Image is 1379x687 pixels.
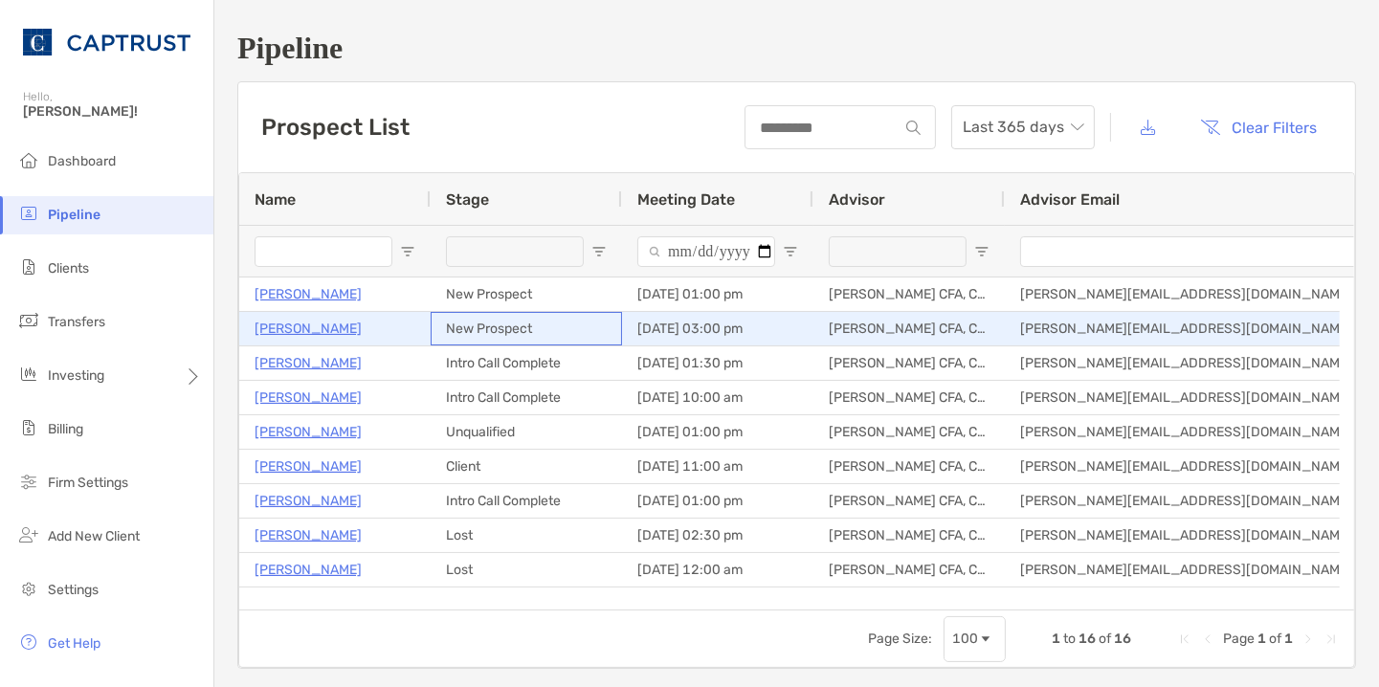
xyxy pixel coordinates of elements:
span: Add New Client [48,528,140,544]
div: [PERSON_NAME] CFA, CAIA, CFP® [813,484,1005,518]
img: billing icon [17,416,40,439]
input: Meeting Date Filter Input [637,236,775,267]
div: Page Size [944,616,1006,662]
div: [DATE] 12:00 am [622,553,813,587]
span: Clients [48,260,89,277]
a: [PERSON_NAME] [255,489,362,513]
input: Name Filter Input [255,236,392,267]
div: [DATE] 02:30 pm [622,519,813,552]
h3: Prospect List [261,114,410,141]
span: 1 [1284,631,1293,647]
div: Next Page [1301,632,1316,647]
button: Clear Filters [1187,106,1332,148]
div: [DATE] 01:00 pm [622,484,813,518]
span: 1 [1257,631,1266,647]
span: [PERSON_NAME]! [23,103,202,120]
div: [PERSON_NAME] CFA, CAIA, CFP® [813,519,1005,552]
a: [PERSON_NAME] [255,420,362,444]
div: New Prospect [431,312,622,345]
div: First Page [1177,632,1192,647]
span: 16 [1114,631,1131,647]
span: Advisor Email [1020,190,1120,209]
div: New Prospect [431,277,622,311]
span: Settings [48,582,99,598]
span: Advisor [829,190,885,209]
button: Open Filter Menu [974,244,990,259]
div: [DATE] 01:00 pm [622,415,813,449]
span: Firm Settings [48,475,128,491]
span: Get Help [48,635,100,652]
span: of [1099,631,1111,647]
a: [PERSON_NAME] [255,454,362,478]
img: firm-settings icon [17,470,40,493]
img: settings icon [17,577,40,600]
span: Billing [48,421,83,437]
span: Transfers [48,314,105,330]
img: add_new_client icon [17,523,40,546]
span: Investing [48,367,104,384]
div: [DATE] 10:00 am [622,381,813,414]
span: Name [255,190,296,209]
div: [PERSON_NAME] CFA, CAIA, CFP® [813,553,1005,587]
img: clients icon [17,255,40,278]
img: get-help icon [17,631,40,654]
img: transfers icon [17,309,40,332]
img: input icon [906,121,921,135]
div: Lost [431,553,622,587]
span: 1 [1052,631,1060,647]
span: Dashboard [48,153,116,169]
span: of [1269,631,1281,647]
div: Unqualified [431,415,622,449]
div: [DATE] 11:00 am [622,450,813,483]
div: [PERSON_NAME] CFA, CAIA, CFP® [813,312,1005,345]
a: [PERSON_NAME] [255,592,362,616]
img: dashboard icon [17,148,40,171]
img: CAPTRUST Logo [23,8,190,77]
button: Open Filter Menu [783,244,798,259]
span: Pipeline [48,207,100,223]
div: [DATE] 03:00 pm [622,312,813,345]
div: [PERSON_NAME] CFA, CAIA, CFP® [813,346,1005,380]
div: Intro Call Complete [431,484,622,518]
a: [PERSON_NAME] [255,386,362,410]
div: Intro Call Complete [431,381,622,414]
h1: Pipeline [237,31,1356,66]
div: [DATE] 02:00 pm [622,587,813,621]
button: Open Filter Menu [400,244,415,259]
div: [PERSON_NAME] CFA, CAIA, CFP® [813,450,1005,483]
div: Client [431,450,622,483]
div: Lost [431,587,622,621]
div: Previous Page [1200,632,1215,647]
span: Meeting Date [637,190,735,209]
div: Page Size: [868,631,932,647]
a: [PERSON_NAME] [255,351,362,375]
span: to [1063,631,1076,647]
div: Intro Call Complete [431,346,622,380]
a: [PERSON_NAME] [255,523,362,547]
img: investing icon [17,363,40,386]
a: [PERSON_NAME] [255,282,362,306]
div: [DATE] 01:00 pm [622,277,813,311]
a: [PERSON_NAME] [255,317,362,341]
img: pipeline icon [17,202,40,225]
span: Page [1223,631,1255,647]
div: [PERSON_NAME] CFA, CAIA, CFP® [813,381,1005,414]
a: [PERSON_NAME] [255,558,362,582]
div: Last Page [1323,632,1339,647]
div: 100 [952,631,978,647]
span: 16 [1079,631,1096,647]
div: [PERSON_NAME] CFA, CAIA, CFP® [813,277,1005,311]
div: Lost [431,519,622,552]
button: Open Filter Menu [591,244,607,259]
span: Stage [446,190,489,209]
